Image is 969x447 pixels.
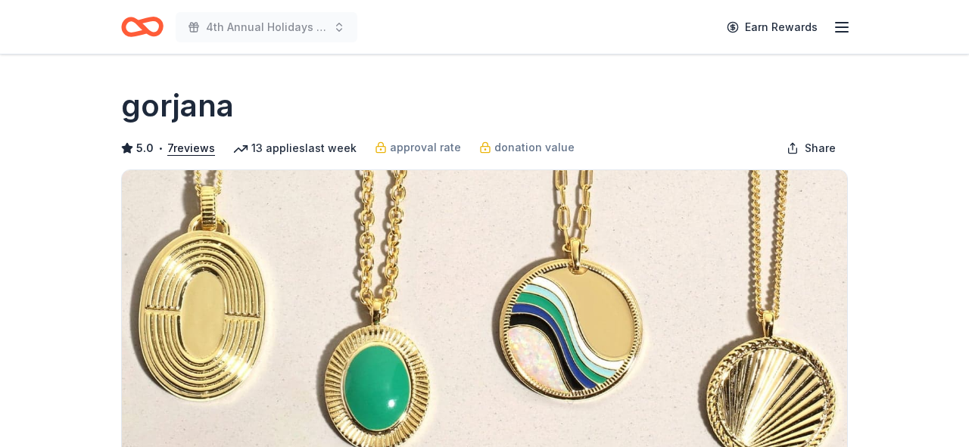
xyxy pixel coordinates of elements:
[233,139,357,157] div: 13 applies last week
[158,142,164,154] span: •
[176,12,357,42] button: 4th Annual Holidays with the Horses
[805,139,836,157] span: Share
[167,139,215,157] button: 7reviews
[206,18,327,36] span: 4th Annual Holidays with the Horses
[774,133,848,163] button: Share
[390,138,461,157] span: approval rate
[494,138,575,157] span: donation value
[136,139,154,157] span: 5.0
[479,138,575,157] a: donation value
[375,138,461,157] a: approval rate
[121,85,234,127] h1: gorjana
[718,14,827,41] a: Earn Rewards
[121,9,164,45] a: Home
